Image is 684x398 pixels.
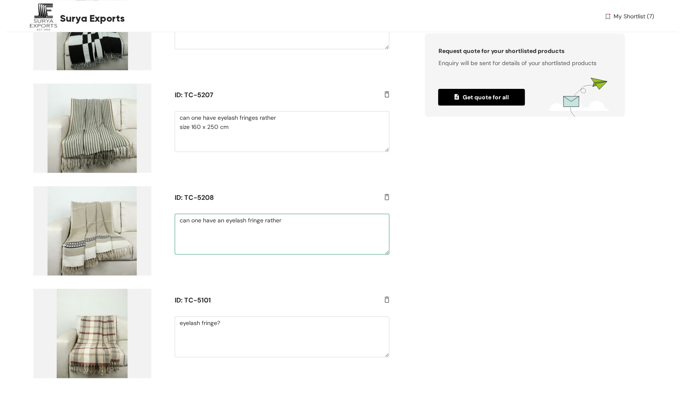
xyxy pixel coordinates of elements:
[33,83,151,173] img: product-img
[60,11,125,26] span: Surya Exports
[33,186,151,275] img: product-img
[384,91,389,99] img: delete
[175,193,371,203] h5: ID: TC-5208
[33,289,151,378] img: product-img
[175,90,371,100] h5: ID: TC-5207
[30,3,57,30] img: Buyer Portal
[438,89,525,106] button: quotedGet quote for all
[549,78,611,117] img: wishlists
[438,55,611,68] div: Enquiry will be sent for details of your shortlisted products
[175,214,389,254] textarea: can one have an eyelash fringe rather
[454,94,462,101] img: quoted
[438,47,611,55] div: Request quote for your shortlisted products
[175,295,371,305] h5: ID: TC-5101
[614,12,654,21] span: My Shortlist (7)
[384,296,389,305] img: delete
[604,12,611,21] img: wishlist
[384,194,389,202] img: delete
[454,93,509,102] span: Get quote for all
[175,111,389,152] textarea: can one have eyelash fringes rather size 160 x 250 cm
[175,316,389,357] textarea: eyelash fringe?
